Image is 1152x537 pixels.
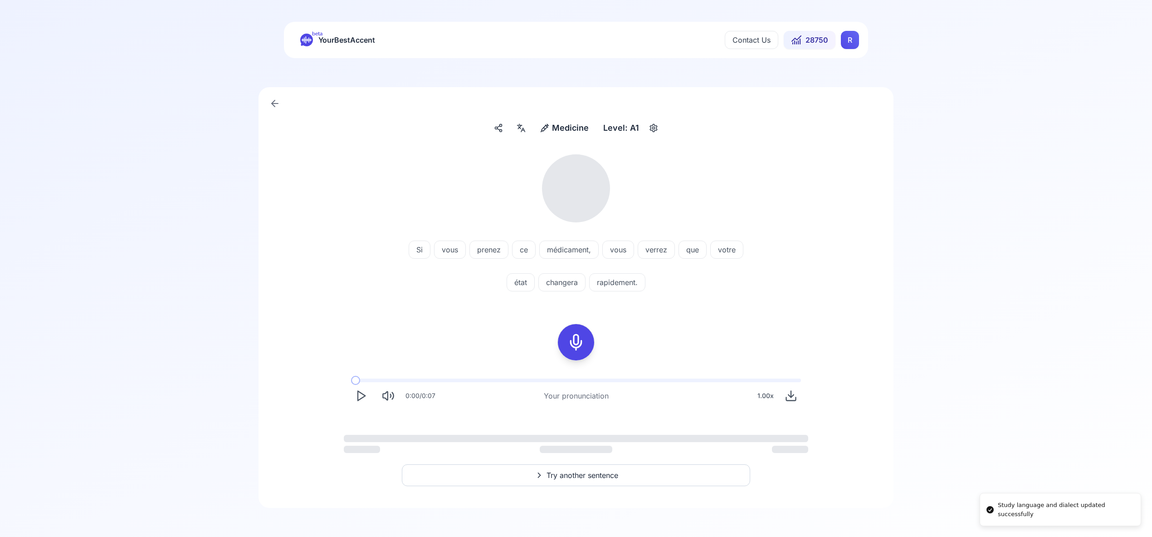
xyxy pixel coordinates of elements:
[805,34,828,45] span: 28750
[725,31,778,49] button: Contact Us
[602,241,634,259] button: vous
[603,244,634,255] span: vous
[710,241,743,259] button: votre
[539,277,585,288] span: changera
[293,34,382,46] a: betaYourBestAccent
[469,241,508,259] button: prenez
[405,391,435,400] div: 0:00 / 0:07
[547,470,618,481] span: Try another sentence
[600,120,661,136] button: Level: A1
[507,273,535,291] button: état
[711,244,743,255] span: votre
[638,241,675,259] button: verrez
[513,244,535,255] span: ce
[538,273,586,291] button: changera
[402,464,750,486] button: Try another sentence
[434,241,466,259] button: vous
[537,120,592,136] button: Medicine
[318,34,375,46] span: YourBestAccent
[351,386,371,406] button: Play
[378,386,398,406] button: Mute
[589,273,645,291] button: rapidement.
[409,241,430,259] button: Si
[540,244,598,255] span: médicament,
[507,277,534,288] span: état
[638,244,674,255] span: verrez
[434,244,465,255] span: vous
[552,122,589,134] span: Medicine
[679,244,706,255] span: que
[590,277,645,288] span: rapidement.
[312,30,322,37] span: beta
[784,31,835,49] button: 28750
[754,387,777,405] div: 1.00 x
[781,386,801,406] button: Download audio
[512,241,536,259] button: ce
[600,120,643,136] div: Level: A1
[998,501,1133,518] div: Study language and dialect updated successfully
[539,241,599,259] button: médicament,
[679,241,707,259] button: que
[841,31,859,49] button: RR
[841,31,859,49] div: R
[409,244,430,255] span: Si
[470,244,508,255] span: prenez
[544,390,609,401] div: Your pronunciation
